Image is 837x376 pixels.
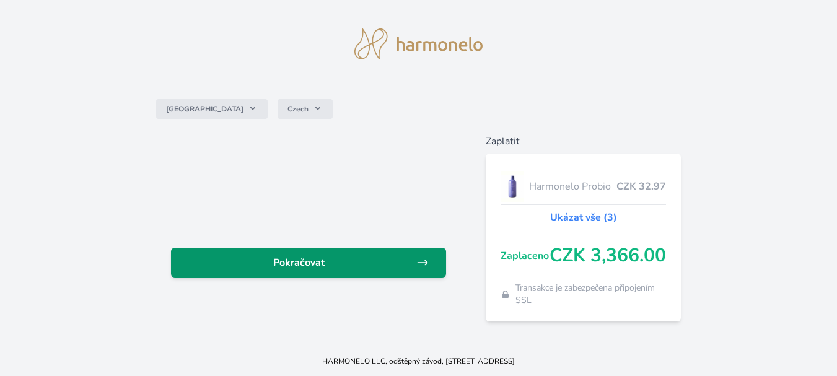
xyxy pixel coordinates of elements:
span: CZK 3,366.00 [550,245,666,267]
a: Pokračovat [171,248,446,278]
span: Pokračovat [181,255,416,270]
span: Transakce je zabezpečena připojením SSL [515,282,667,307]
span: [GEOGRAPHIC_DATA] [166,104,243,114]
img: logo.svg [354,28,483,59]
button: [GEOGRAPHIC_DATA] [156,99,268,119]
span: Harmonelo Probio [529,179,616,194]
span: Czech [287,104,309,114]
h6: Zaplatit [486,134,681,149]
span: Zaplaceno [501,248,550,263]
button: Czech [278,99,333,119]
a: Ukázat vše (3) [550,210,617,225]
span: CZK 32.97 [616,179,666,194]
img: CLEAN_PROBIO_se_stinem_x-lo.jpg [501,171,524,202]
